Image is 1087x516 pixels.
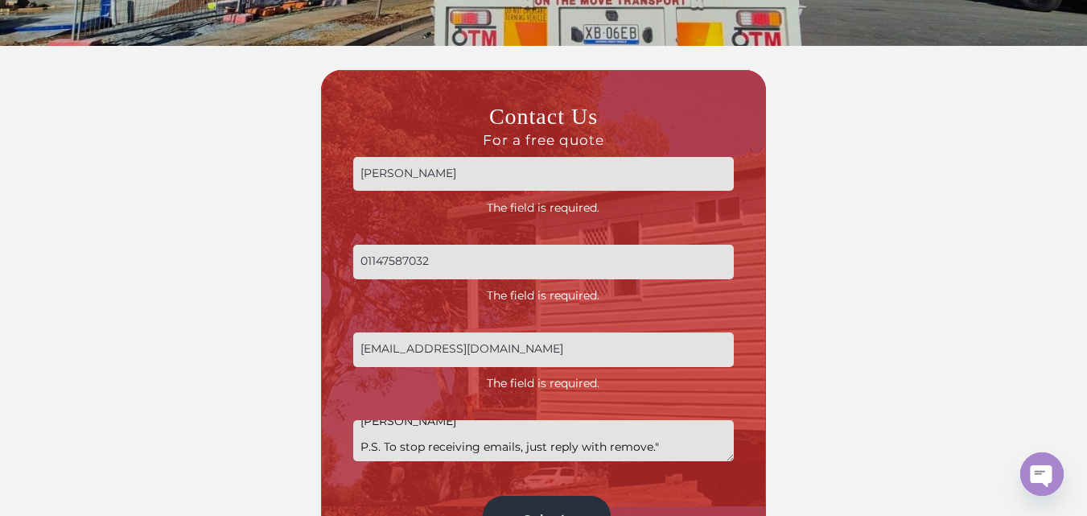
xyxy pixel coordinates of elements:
[353,199,734,218] span: The field is required.
[353,245,734,279] input: Phone no.
[353,374,734,394] span: The field is required.
[353,102,734,149] h3: Contact Us
[353,157,734,192] input: Name
[353,287,734,306] span: The field is required.
[353,332,734,367] input: Email
[353,131,734,149] span: For a free quote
